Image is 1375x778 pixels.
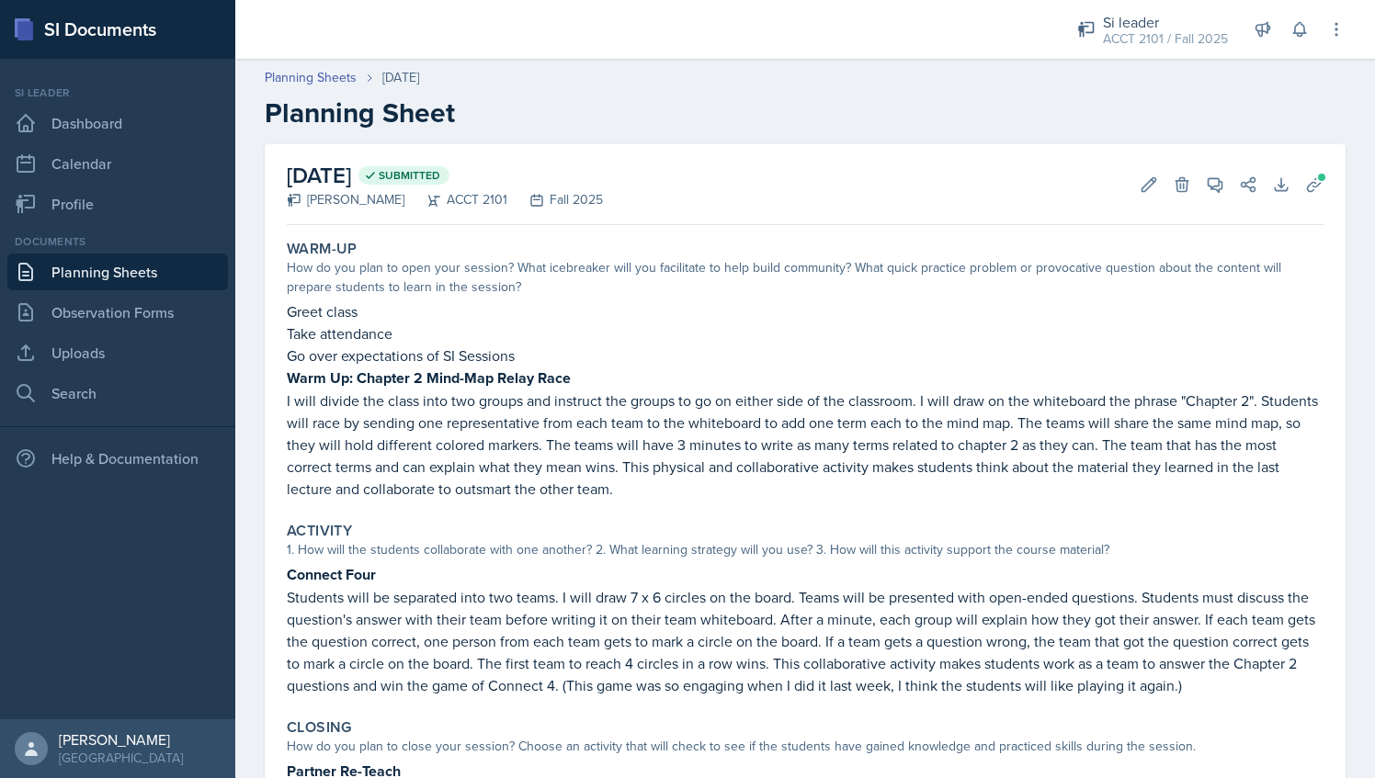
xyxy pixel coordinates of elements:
div: Help & Documentation [7,440,228,477]
p: Students will be separated into two teams. I will draw 7 x 6 circles on the board. Teams will be ... [287,586,1324,696]
a: Uploads [7,334,228,371]
div: Fall 2025 [507,190,603,209]
h2: [DATE] [287,159,603,192]
div: [PERSON_NAME] [59,730,183,749]
a: Calendar [7,145,228,182]
div: 1. How will the students collaborate with one another? 2. What learning strategy will you use? 3.... [287,540,1324,559]
div: Si leader [7,85,228,101]
label: Warm-Up [287,240,358,258]
strong: Connect Four [287,564,376,585]
h2: Planning Sheet [265,96,1346,130]
strong: Warm Up: Chapter 2 Mind-Map Relay Race [287,367,571,389]
div: [PERSON_NAME] [287,190,404,209]
a: Planning Sheets [7,254,228,290]
div: How do you plan to open your session? What icebreaker will you facilitate to help build community... [287,258,1324,297]
a: Planning Sheets [265,68,357,87]
a: Profile [7,186,228,222]
div: How do you plan to close your session? Choose an activity that will check to see if the students ... [287,737,1324,756]
p: Greet class [287,300,1324,322]
label: Activity [287,522,352,540]
a: Observation Forms [7,294,228,331]
div: ACCT 2101 [404,190,507,209]
div: Documents [7,233,228,250]
div: ACCT 2101 / Fall 2025 [1103,29,1228,49]
div: Si leader [1103,11,1228,33]
p: Go over expectations of SI Sessions [287,344,1324,366]
a: Search [7,375,228,412]
div: [GEOGRAPHIC_DATA] [59,749,183,767]
span: Submitted [379,168,440,183]
p: I will divide the class into two groups and instruct the groups to go on either side of the class... [287,389,1324,500]
div: [DATE] [382,68,419,87]
p: Take attendance [287,322,1324,344]
a: Dashboard [7,105,228,141]
label: Closing [287,718,352,737]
